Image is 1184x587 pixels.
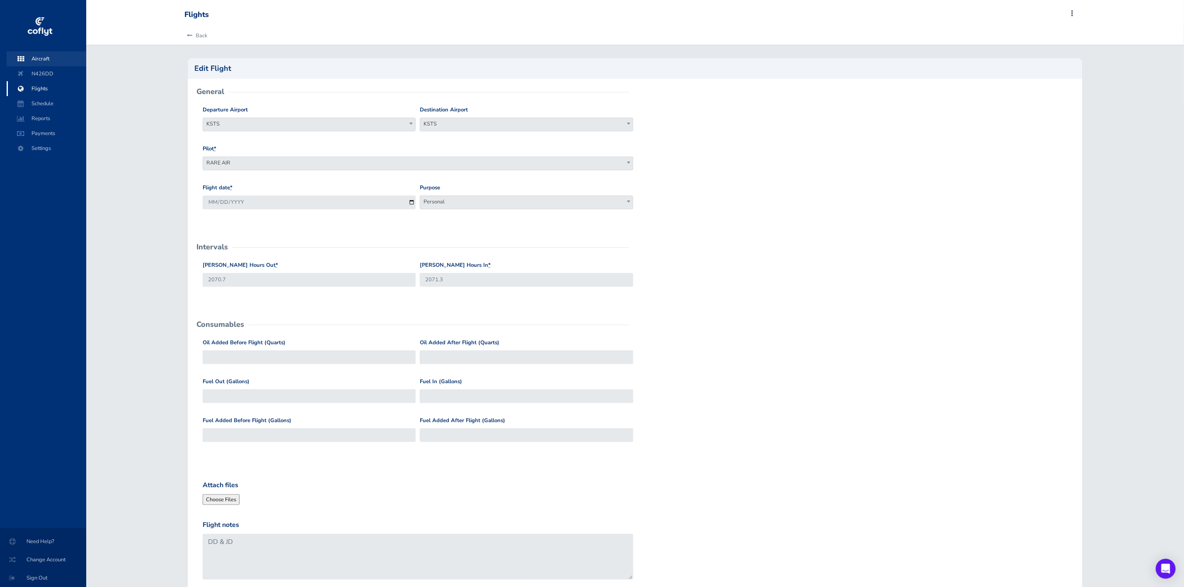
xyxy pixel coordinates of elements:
span: KSTS [203,118,415,130]
label: [PERSON_NAME] Hours In [420,261,491,270]
label: Fuel Out (Gallons) [203,377,249,386]
span: KSTS [203,118,416,131]
label: Fuel Added After Flight (Gallons) [420,416,505,425]
div: Open Intercom Messenger [1156,559,1176,579]
span: Flights [15,81,78,96]
span: Personal [420,196,633,209]
span: Payments [15,126,78,141]
label: Purpose [420,184,440,192]
span: Schedule [15,96,78,111]
label: Flight notes [203,520,239,531]
h2: Consumables [196,321,244,328]
label: Fuel Added Before Flight (Gallons) [203,416,291,425]
label: Attach files [203,480,238,491]
span: Settings [15,141,78,156]
span: KSTS [420,118,632,130]
textarea: DD & JD [203,534,633,580]
div: Flights [184,10,209,19]
abbr: required [488,261,491,269]
label: Pilot [203,145,216,153]
label: Oil Added Before Flight (Quarts) [203,338,286,347]
span: Need Help? [10,534,76,549]
span: Change Account [10,552,76,567]
h2: Intervals [196,243,228,251]
a: Back [184,27,207,45]
span: N426DD [15,66,78,81]
span: Aircraft [15,51,78,66]
span: RARE AIR [203,157,633,169]
span: Reports [15,111,78,126]
label: Destination Airport [420,106,468,114]
label: Flight date [203,184,232,192]
span: Sign Out [10,570,76,585]
span: KSTS [420,118,633,131]
h2: Edit Flight [194,65,1076,72]
abbr: required [214,145,216,152]
img: coflyt logo [26,14,53,39]
label: Fuel In (Gallons) [420,377,462,386]
span: Personal [420,196,632,208]
label: [PERSON_NAME] Hours Out [203,261,278,270]
abbr: required [276,261,278,269]
label: Oil Added After Flight (Quarts) [420,338,499,347]
h2: General [196,88,224,95]
label: Departure Airport [203,106,248,114]
abbr: required [230,184,232,191]
span: RARE AIR [203,157,633,170]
